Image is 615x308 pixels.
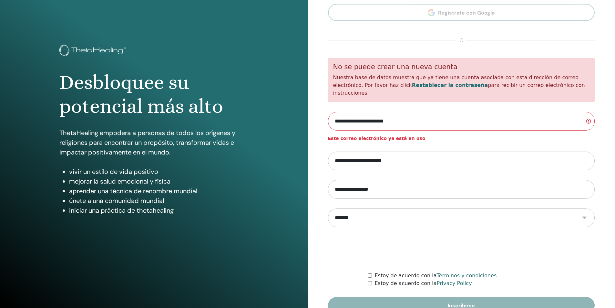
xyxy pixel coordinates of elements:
[69,176,248,186] li: mejorar la salud emocional y física
[374,280,472,287] label: Estoy de acuerdo con la
[437,280,472,286] a: Privacy Policy
[69,196,248,206] li: únete a una comunidad mundial
[69,206,248,215] li: iniciar una práctica de thetahealing
[69,167,248,176] li: vivir un estilo de vida positivo
[328,136,425,141] strong: Este correo electrónico ya está en uso
[412,237,510,262] iframe: reCAPTCHA
[59,70,248,119] h1: Desbloquee su potencial más alto
[328,58,595,102] div: Nuestra base de datos muestra que ya tiene una cuenta asociada con esta dirección de correo elect...
[412,82,488,88] a: Restablecer la contraseña
[333,63,590,71] h5: No se puede crear una nueva cuenta
[69,186,248,196] li: aprender una técnica de renombre mundial
[456,37,466,44] span: o
[59,128,248,157] p: ThetaHealing empodera a personas de todos los orígenes y religiones para encontrar un propósito, ...
[374,272,497,280] label: Estoy de acuerdo con la
[437,272,497,279] a: Términos y condiciones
